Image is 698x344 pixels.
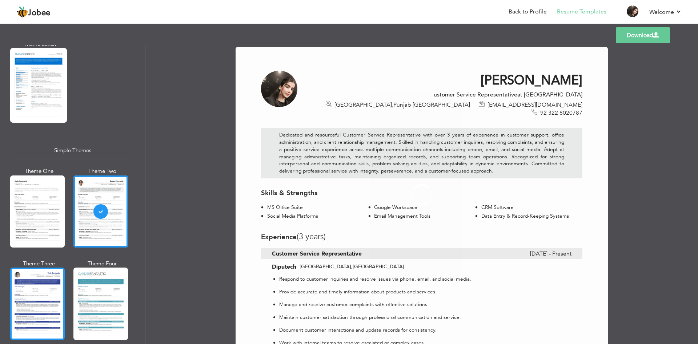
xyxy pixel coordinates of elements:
div: Theme Three [12,260,66,268]
a: Welcome [649,8,682,16]
a: Jobee [16,6,51,18]
div: Simple Themes [12,143,133,158]
a: Back to Profile [509,8,547,16]
a: Download [616,27,670,43]
div: Theme Four [75,260,129,268]
div: Theme One [12,167,66,175]
img: Profile Img [627,5,638,17]
span: Jobee [28,9,51,17]
div: Theme Two [75,167,129,175]
img: jobee.io [16,6,28,18]
a: Resume Templates [557,8,606,16]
